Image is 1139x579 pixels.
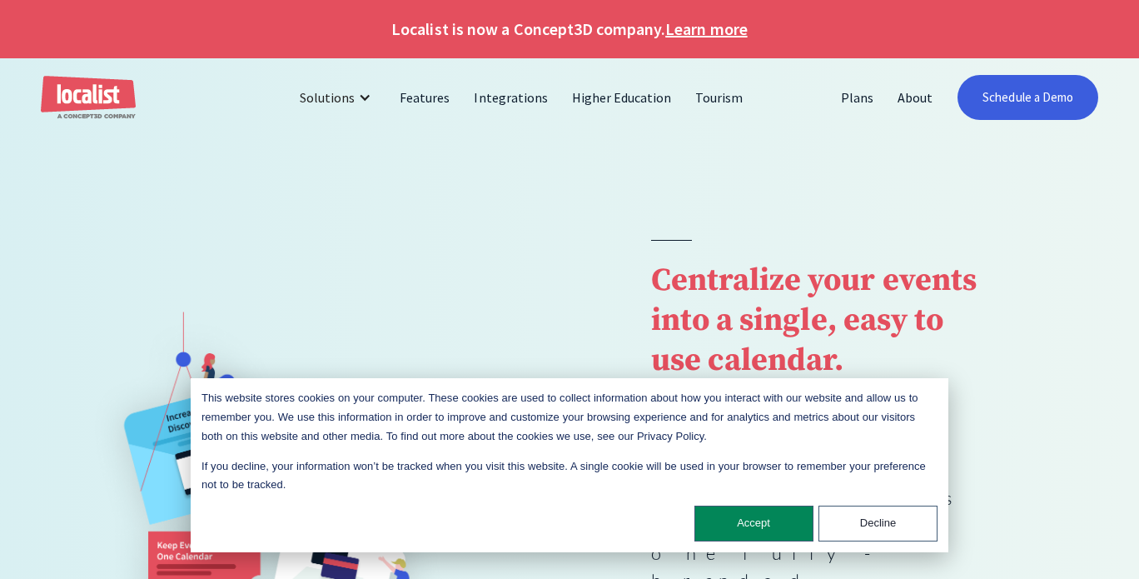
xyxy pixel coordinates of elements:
a: Integrations [462,77,560,117]
p: If you decline, your information won’t be tracked when you visit this website. A single cookie wi... [201,457,938,496]
button: Accept [694,506,813,542]
p: This website stores cookies on your computer. These cookies are used to collect information about... [201,389,938,446]
a: About [886,77,945,117]
a: Plans [829,77,886,117]
div: Solutions [300,87,355,107]
a: Features [388,77,462,117]
div: Solutions [287,77,388,117]
a: Learn more [665,17,747,42]
a: Tourism [684,77,755,117]
a: Schedule a Demo [957,75,1098,120]
a: Higher Education [560,77,684,117]
strong: Centralize your events into a single, easy to use calendar. [651,261,977,381]
button: Decline [818,506,938,542]
div: Cookie banner [191,378,948,552]
a: home [41,76,136,120]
